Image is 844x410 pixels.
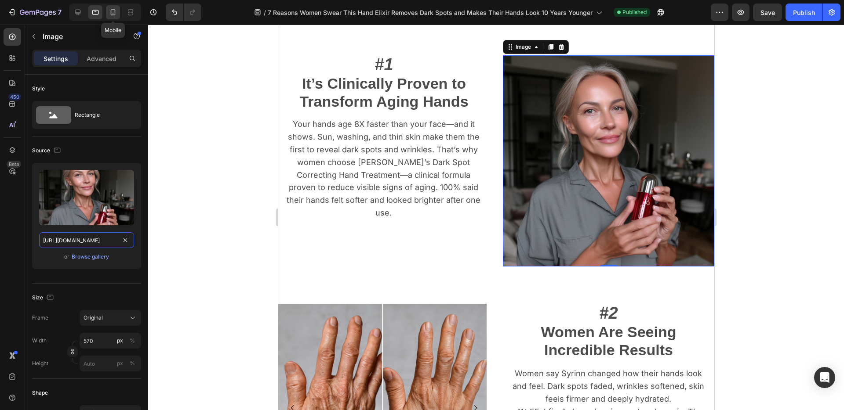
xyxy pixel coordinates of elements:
span: or [64,252,69,262]
span: Save [760,9,775,16]
button: 7 [4,4,65,21]
button: px [127,358,138,369]
div: Style [32,85,45,93]
p: Women say Syrinn changed how their hands look and feel. Dark spots faded, wrinkles softened, skin... [231,343,429,381]
button: % [115,358,125,369]
img: preview-image [39,170,134,225]
div: Open Intercom Messenger [814,367,835,388]
div: Shape [32,389,48,397]
div: Undo/Redo [166,4,201,21]
button: px [127,335,138,346]
button: Carousel Back Arrow [7,376,21,390]
button: % [115,335,125,346]
div: % [130,337,135,345]
div: Publish [793,8,815,17]
span: 7 Reasons Women Swear This Hand Elixir Removes Dark Spots and Makes Their Hands Look 10 Years You... [268,8,593,17]
button: Original [80,310,141,326]
strong: Women Are Seeing Incredible Results [263,299,398,334]
input: px% [80,356,141,371]
button: Save [753,4,782,21]
div: Rectangle [75,105,128,125]
div: px [117,360,123,367]
div: Beta [7,161,21,168]
p: 7 [58,7,62,18]
p: #2 [232,280,429,297]
p: Settings [44,54,68,63]
iframe: Design area [278,25,714,410]
input: px% [80,333,141,349]
button: Publish [786,4,822,21]
span: / [264,8,266,17]
div: Size [32,292,55,304]
span: Published [622,8,647,16]
div: Browse gallery [72,253,109,261]
p: Image [43,31,117,42]
label: Height [32,360,48,367]
button: Browse gallery [71,252,109,261]
div: px [117,337,123,345]
span: Original [84,314,103,322]
p: Advanced [87,54,116,63]
div: 450 [8,94,21,101]
button: Carousel Next Arrow [190,376,204,390]
label: Width [32,337,47,345]
input: https://example.com/image.jpg [39,232,134,248]
div: Source [32,145,62,157]
label: Frame [32,314,48,322]
div: % [130,360,135,367]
